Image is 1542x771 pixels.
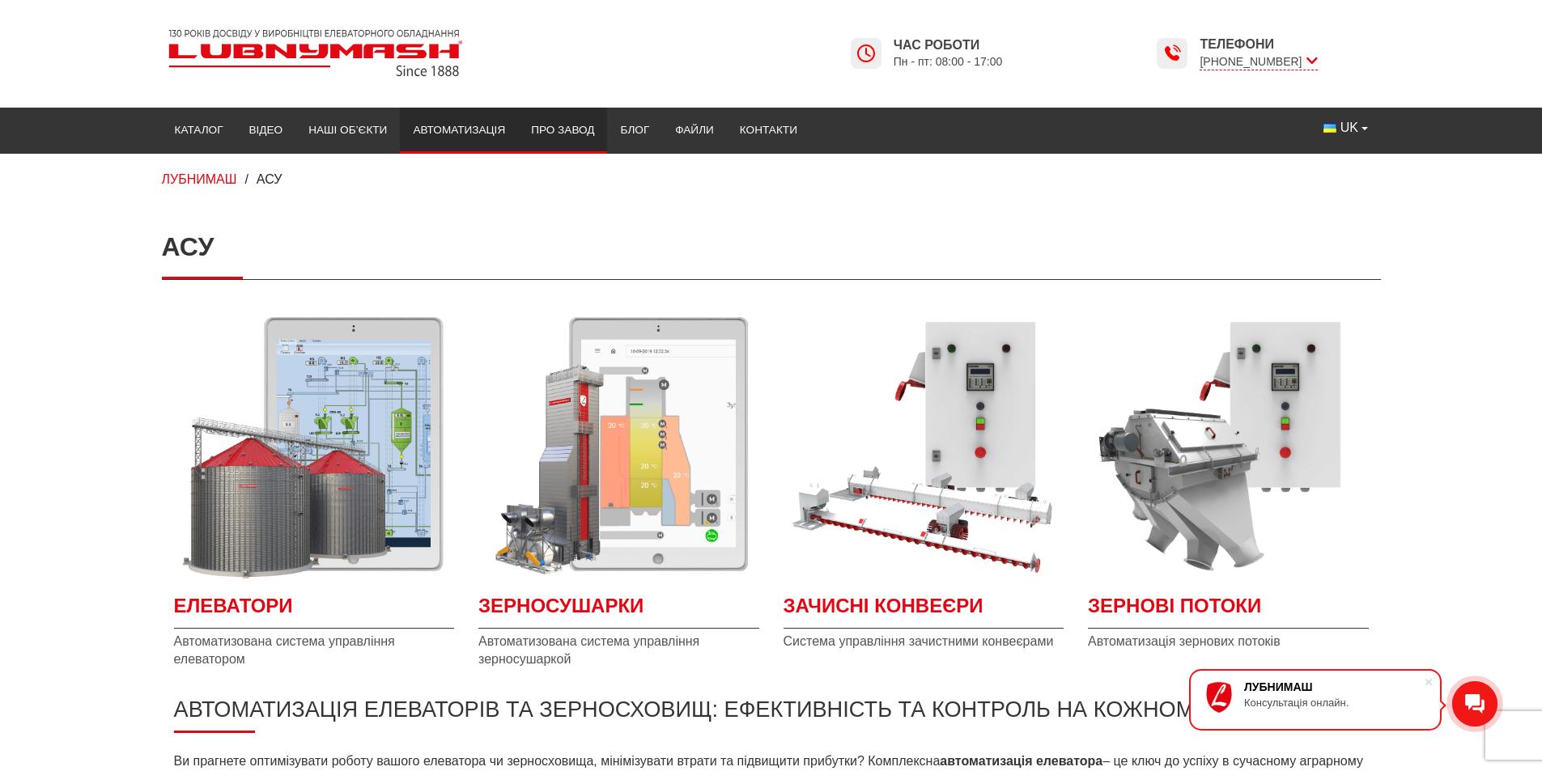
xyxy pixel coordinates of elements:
[1088,592,1369,629] span: Зернові потоки
[607,112,662,148] a: Блог
[1088,633,1369,650] span: Автоматизація зернових потоків
[174,697,1369,733] h2: Автоматизація елеваторів та зерносховищ: ефективність та контроль на кожному етапі
[244,172,248,186] span: /
[257,172,282,186] span: АСУ
[784,592,1064,629] a: Детальніше Зачисні конвеєри
[162,172,237,186] a: ЛУБНИМАШ
[295,112,400,148] a: Наші об’єкти
[1340,119,1358,137] span: UK
[236,112,296,148] a: Відео
[784,592,1064,629] span: Зачисні конвеєри
[1310,112,1380,143] button: UK
[894,54,1003,70] span: Пн - пт: 08:00 - 17:00
[1323,124,1336,133] img: Українська
[1244,680,1424,693] div: ЛУБНИМАШ
[162,215,1381,279] h1: АСУ
[478,592,759,629] span: Зерносушарки
[1200,36,1317,53] span: Телефони
[478,304,759,585] a: Детальніше Зерносушарки
[784,633,1064,650] span: Система управління зачистними конвеєрами
[174,592,455,629] a: Детальніше Елеватори
[400,112,518,148] a: Автоматизація
[1088,304,1369,585] a: Детальніше Зернові потоки
[518,112,607,148] a: Про завод
[174,304,455,585] a: Детальніше Елеватори
[662,112,727,148] a: Файли
[1200,53,1317,70] span: [PHONE_NUMBER]
[174,592,455,629] span: Елеватори
[940,754,1102,768] strong: автоматизація елеватора
[894,36,1003,54] span: Час роботи
[478,592,759,629] a: Детальніше Зерносушарки
[1244,697,1424,709] div: Консультація онлайн.
[478,633,759,669] span: Автоматизована система управління зерносушаркой
[1162,44,1182,63] img: Lubnymash time icon
[727,112,810,148] a: Контакти
[784,304,1064,585] a: Детальніше Зачисні конвеєри
[162,23,469,83] img: Lubnymash
[1088,592,1369,629] a: Детальніше Зернові потоки
[174,633,455,669] span: Автоматизована система управління елеватором
[856,44,876,63] img: Lubnymash time icon
[162,112,236,148] a: Каталог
